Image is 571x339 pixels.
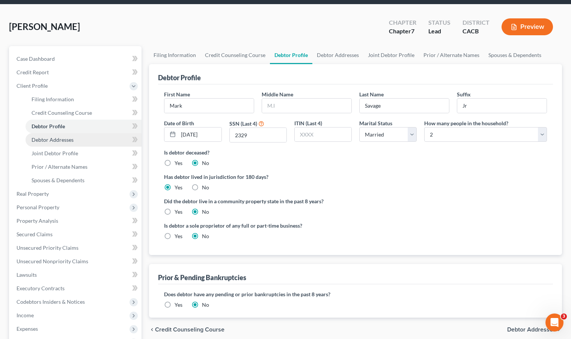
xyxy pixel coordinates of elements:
div: Status [428,18,450,27]
span: Debtor Addresses [507,327,556,333]
a: Credit Report [11,66,142,79]
label: No [202,232,209,240]
span: Joint Debtor Profile [32,150,78,156]
span: Unsecured Nonpriority Claims [17,258,88,264]
span: Expenses [17,325,38,332]
div: Debtor Profile [158,73,201,82]
a: Debtor Profile [26,120,142,133]
a: Credit Counseling Course [26,106,142,120]
div: CACB [463,27,490,36]
span: Codebtors Insiders & Notices [17,298,85,305]
a: Filing Information [149,46,200,64]
input: XXXX [230,128,286,142]
span: Credit Report [17,69,49,75]
input: -- [164,99,254,113]
span: Personal Property [17,204,59,210]
label: No [202,301,209,309]
input: M.I [262,99,351,113]
label: Suffix [457,90,471,98]
input: -- [360,99,449,113]
label: Does debtor have any pending or prior bankruptcies in the past 8 years? [164,290,547,298]
span: Client Profile [17,82,48,89]
a: Joint Debtor Profile [363,46,419,64]
label: Is debtor deceased? [164,148,547,156]
label: Last Name [359,90,384,98]
button: Debtor Addresses chevron_right [507,327,562,333]
span: Property Analysis [17,217,58,224]
span: 7 [411,27,414,34]
i: chevron_left [149,327,155,333]
span: Case Dashboard [17,55,55,62]
label: Yes [175,184,182,191]
span: Real Property [17,190,49,197]
label: Yes [175,208,182,216]
button: Preview [502,18,553,35]
div: District [463,18,490,27]
a: Executory Contracts [11,282,142,295]
label: How many people in the household? [424,119,508,127]
a: Unsecured Priority Claims [11,241,142,255]
label: Middle Name [262,90,293,98]
span: Credit Counseling Course [155,327,224,333]
a: Spouses & Dependents [484,46,546,64]
label: Did the debtor live in a community property state in the past 8 years? [164,197,547,205]
span: Unsecured Priority Claims [17,244,78,251]
span: Secured Claims [17,231,53,237]
input: XXXX [295,127,351,142]
span: Debtor Addresses [32,136,74,143]
div: Prior & Pending Bankruptcies [158,273,246,282]
div: Chapter [389,27,416,36]
label: ITIN (Last 4) [294,119,322,127]
label: Yes [175,159,182,167]
a: Debtor Addresses [312,46,363,64]
a: Filing Information [26,93,142,106]
label: Marital Status [359,119,392,127]
div: Lead [428,27,450,36]
button: chevron_left Credit Counseling Course [149,327,224,333]
span: Income [17,312,34,318]
input: MM/DD/YYYY [178,127,221,142]
a: Debtor Profile [270,46,312,64]
label: Has debtor lived in jurisdiction for 180 days? [164,173,547,181]
label: No [202,159,209,167]
label: SSN (Last 4) [229,120,257,127]
span: Debtor Profile [32,123,65,129]
a: Case Dashboard [11,52,142,66]
a: Joint Debtor Profile [26,147,142,160]
a: Credit Counseling Course [200,46,270,64]
span: Spouses & Dependents [32,177,84,183]
span: [PERSON_NAME] [9,21,80,32]
label: No [202,208,209,216]
span: Filing Information [32,96,74,102]
a: Lawsuits [11,268,142,282]
label: Date of Birth [164,119,194,127]
div: Chapter [389,18,416,27]
a: Secured Claims [11,228,142,241]
a: Prior / Alternate Names [419,46,484,64]
span: Lawsuits [17,271,37,278]
span: Credit Counseling Course [32,109,92,116]
label: First Name [164,90,190,98]
iframe: Intercom live chat [545,313,563,331]
a: Property Analysis [11,214,142,228]
span: Prior / Alternate Names [32,163,87,170]
a: Debtor Addresses [26,133,142,147]
span: Executory Contracts [17,285,65,291]
label: Yes [175,301,182,309]
label: Is debtor a sole proprietor of any full or part-time business? [164,222,352,229]
a: Prior / Alternate Names [26,160,142,174]
a: Unsecured Nonpriority Claims [11,255,142,268]
input: -- [457,99,547,113]
a: Spouses & Dependents [26,174,142,187]
label: Yes [175,232,182,240]
label: No [202,184,209,191]
span: 3 [561,313,567,319]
